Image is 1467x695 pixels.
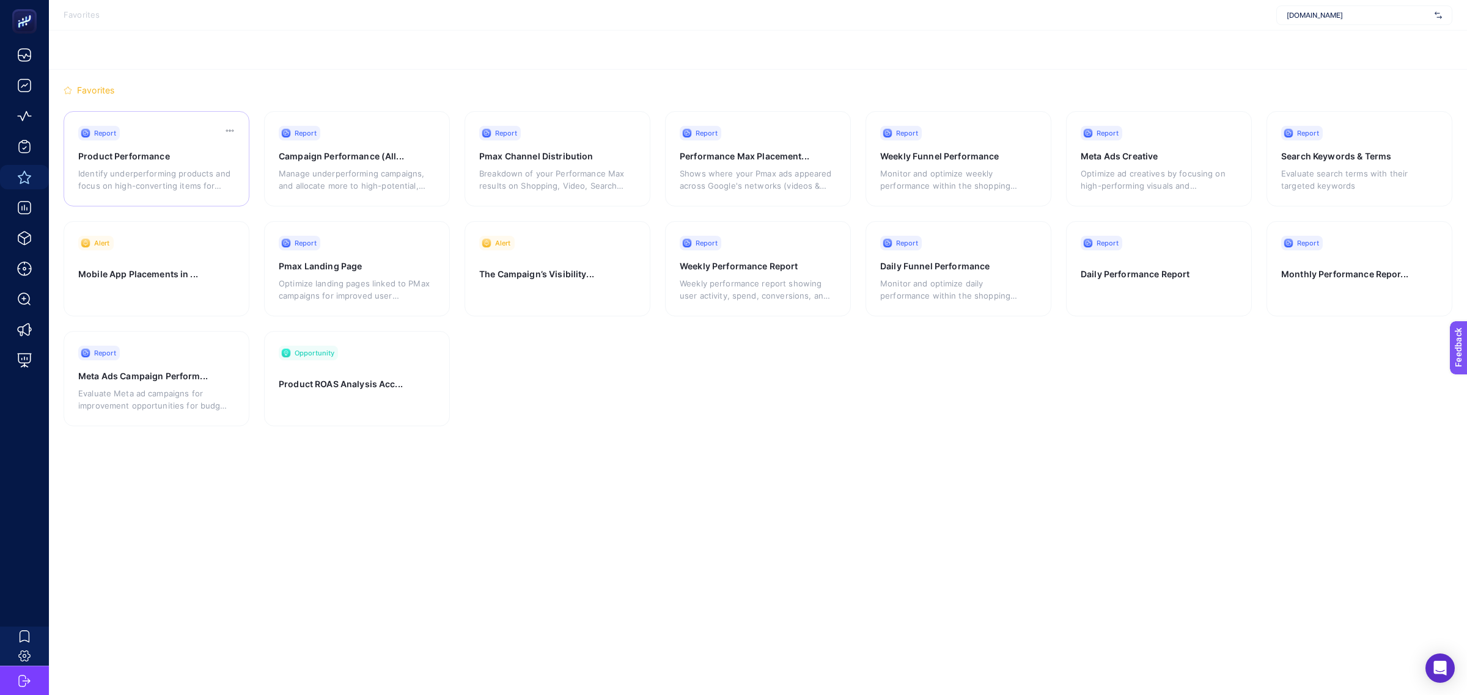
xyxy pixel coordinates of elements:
[1281,268,1421,288] h3: Monthly Performance Repor...
[1081,268,1220,288] h3: Daily Performance Report
[78,167,230,192] p: Identify underperforming products and focus on high-converting items for better results.
[78,387,230,412] p: Evaluate Meta ad campaigns for improvement opportunities for budget allocations.
[295,128,317,138] span: Report
[696,238,718,248] span: Report
[1081,167,1233,192] p: Optimize ad creatives by focusing on high-performing visuals and messaging while addressing low-c...
[1097,128,1119,138] span: Report
[1281,150,1421,162] h3: Search Keywords & Terms
[479,150,619,162] h3: Pmax Channel Distribution
[1081,150,1220,162] h3: Meta Ads Creative
[1287,10,1430,20] span: [DOMAIN_NAME]
[880,150,1020,162] h3: Weekly Funnel Performance
[495,128,517,138] span: Report
[880,167,1032,192] p: Monitor and optimize weekly performance within the shopping funnel
[295,238,317,248] span: Report
[64,10,100,20] span: Favorites
[78,370,218,382] h3: Meta Ads Campaign Perform...
[680,150,819,162] h3: Performance Max Placement...
[279,378,418,398] h3: Product ROAS Analysis Acc...
[279,167,431,192] p: Manage underperforming campaigns, and allocate more to high-potential, low-budget campaigns.
[78,268,218,288] h3: Mobile App Placements in ...
[680,167,832,192] p: Shows where your Pmax ads appeared across Google's networks (videos & apps) and how each placemen...
[94,238,110,248] span: Alert
[1297,128,1319,138] span: Report
[896,238,918,248] span: Report
[880,260,1020,272] h3: Daily Funnel Performance
[94,348,116,358] span: Report
[680,277,832,302] p: Weekly performance report showing user activity, spend, conversions, and ROAS trends by week.
[7,4,46,13] span: Feedback
[1435,9,1442,21] img: svg%3e
[896,128,918,138] span: Report
[479,167,631,192] p: Breakdown of your Performance Max results on Shopping, Video, Search and Display
[279,260,418,272] h3: Pmax Landing Page
[680,260,819,272] h3: Weekly Performance Report
[1281,167,1433,192] p: Evaluate search terms with their targeted keywords
[495,238,511,248] span: Alert
[1297,238,1319,248] span: Report
[479,268,619,288] h3: The Campaign’s Visibility...
[295,348,334,358] span: Opportunity
[94,128,116,138] span: Report
[279,277,431,302] p: Optimize landing pages linked to PMax campaigns for improved user engagement.
[1425,653,1455,683] div: Open Intercom Messenger
[77,84,114,96] span: Favorites
[696,128,718,138] span: Report
[1097,238,1119,248] span: Report
[279,150,418,162] h3: Campaign Performance (All...
[78,150,218,162] h3: Product Performance
[880,277,1032,302] p: Monitor and optimize daily performance within the shopping funnel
